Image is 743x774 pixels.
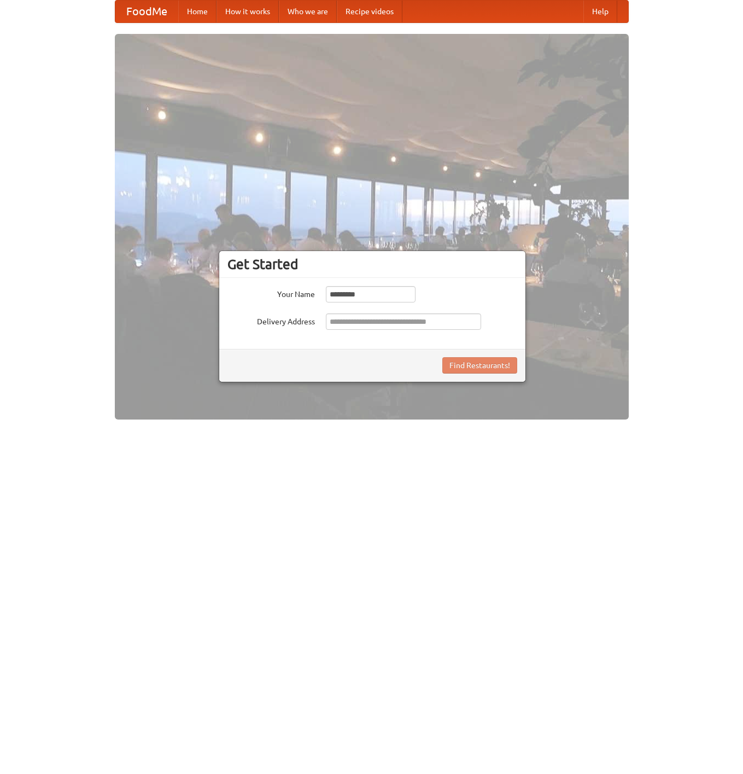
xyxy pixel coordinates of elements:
[227,286,315,300] label: Your Name
[227,313,315,327] label: Delivery Address
[217,1,279,22] a: How it works
[583,1,617,22] a: Help
[178,1,217,22] a: Home
[337,1,402,22] a: Recipe videos
[227,256,517,272] h3: Get Started
[279,1,337,22] a: Who we are
[442,357,517,374] button: Find Restaurants!
[115,1,178,22] a: FoodMe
